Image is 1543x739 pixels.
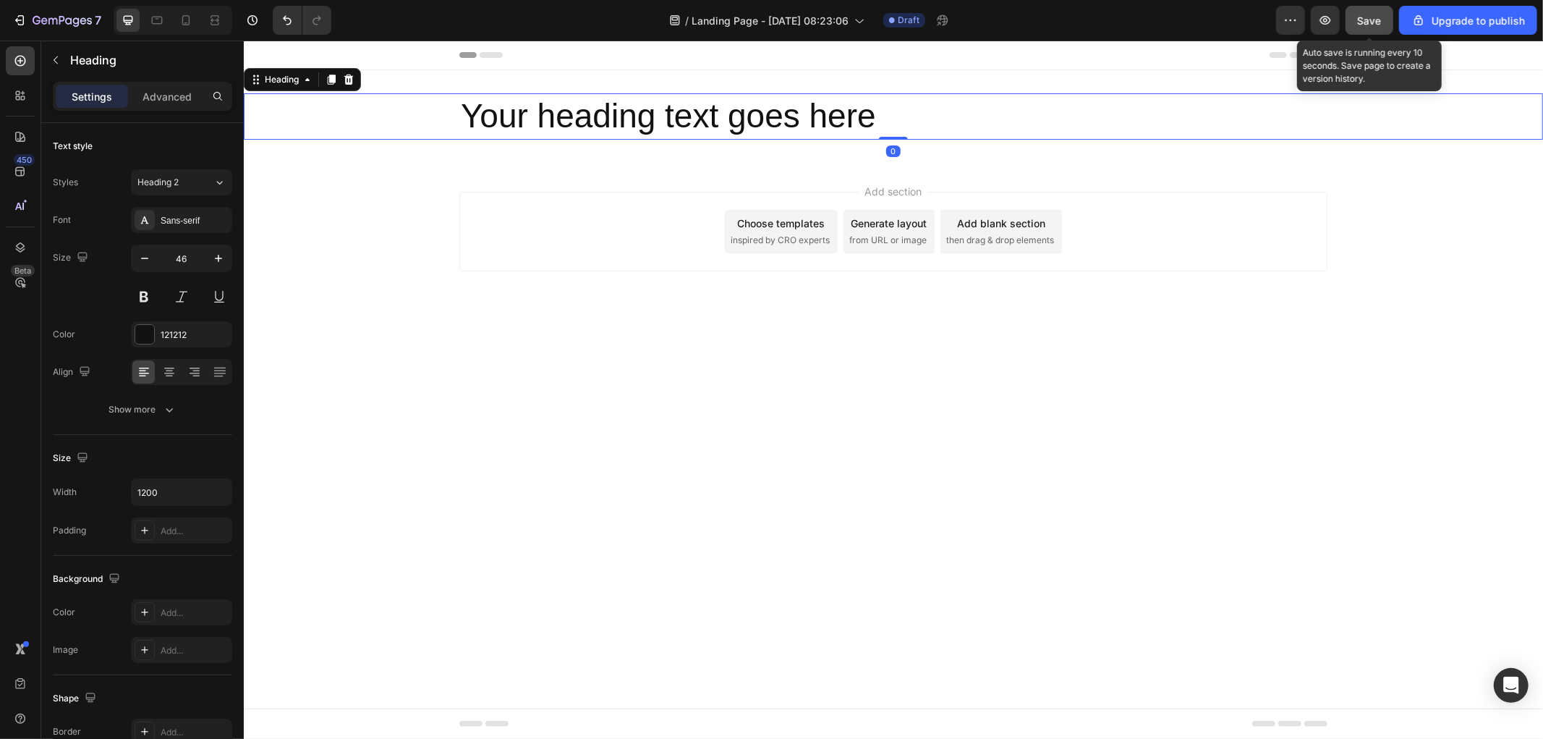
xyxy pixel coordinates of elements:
[95,12,101,29] p: 7
[161,329,229,342] div: 121212
[72,89,112,104] p: Settings
[616,143,684,159] span: Add section
[898,14,919,27] span: Draft
[53,214,71,227] div: Font
[53,524,86,537] div: Padding
[692,13,849,28] span: Landing Page - [DATE] 08:23:06
[109,402,177,417] div: Show more
[53,725,81,738] div: Border
[132,479,231,505] input: Auto
[161,726,229,739] div: Add...
[608,175,684,190] div: Generate layout
[161,607,229,620] div: Add...
[161,644,229,657] div: Add...
[137,176,179,189] span: Heading 2
[53,689,99,709] div: Shape
[605,193,683,206] span: from URL or image
[1358,14,1382,27] span: Save
[14,154,35,166] div: 450
[161,214,229,227] div: Sans-serif
[494,175,582,190] div: Choose templates
[487,193,586,206] span: inspired by CRO experts
[70,51,226,69] p: Heading
[1346,6,1393,35] button: Save
[6,6,108,35] button: 7
[53,176,78,189] div: Styles
[53,449,91,468] div: Size
[161,525,229,538] div: Add...
[131,169,232,195] button: Heading 2
[53,363,93,382] div: Align
[53,606,75,619] div: Color
[53,140,93,153] div: Text style
[642,105,657,117] div: 0
[143,89,192,104] p: Advanced
[244,41,1543,739] iframe: Design area
[1399,6,1537,35] button: Upgrade to publish
[1411,13,1525,28] div: Upgrade to publish
[53,570,123,589] div: Background
[53,397,232,423] button: Show more
[713,175,802,190] div: Add blank section
[53,486,77,499] div: Width
[11,265,35,276] div: Beta
[53,328,75,341] div: Color
[702,193,810,206] span: then drag & drop elements
[1494,668,1529,703] div: Open Intercom Messenger
[273,6,331,35] div: Undo/Redo
[53,248,91,268] div: Size
[685,13,689,28] span: /
[53,643,78,656] div: Image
